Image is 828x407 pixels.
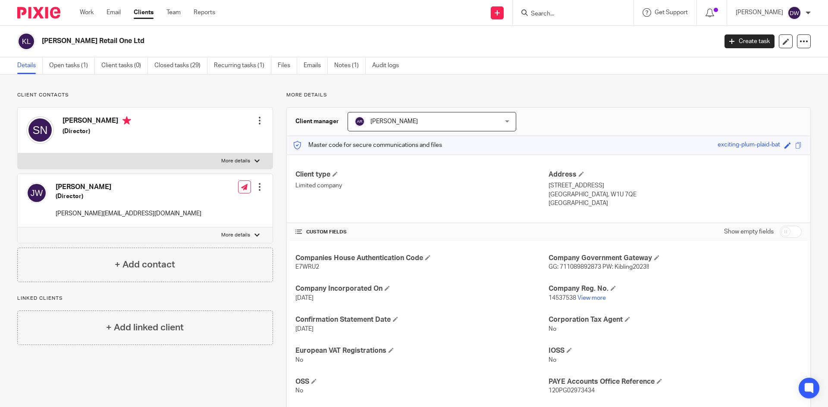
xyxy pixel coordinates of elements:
[293,141,442,149] p: Master code for secure communications and files
[295,346,549,355] h4: European VAT Registrations
[549,190,802,199] p: [GEOGRAPHIC_DATA], W1U 7QE
[115,258,175,271] h4: + Add contact
[278,57,297,74] a: Files
[787,6,801,20] img: svg%3E
[154,57,207,74] a: Closed tasks (29)
[107,8,121,17] a: Email
[295,254,549,263] h4: Companies House Authentication Code
[42,37,577,46] h2: [PERSON_NAME] Retail One Ltd
[166,8,181,17] a: Team
[17,92,273,99] p: Client contacts
[295,357,303,363] span: No
[334,57,366,74] a: Notes (1)
[17,32,35,50] img: svg%3E
[549,377,802,386] h4: PAYE Accounts Office Reference
[214,57,271,74] a: Recurring tasks (1)
[354,116,365,127] img: svg%3E
[56,209,201,218] p: [PERSON_NAME][EMAIL_ADDRESS][DOMAIN_NAME]
[221,158,250,165] p: More details
[26,116,54,144] img: svg%3E
[549,264,649,270] span: GG: 711089892873 PW: Kibling2023!!
[134,8,154,17] a: Clients
[549,284,802,293] h4: Company Reg. No.
[80,8,94,17] a: Work
[655,9,688,16] span: Get Support
[56,192,201,201] h5: (Director)
[26,183,47,203] img: svg%3E
[295,377,549,386] h4: OSS
[49,57,95,74] a: Open tasks (1)
[63,116,131,127] h4: [PERSON_NAME]
[549,254,802,263] h4: Company Government Gateway
[304,57,328,74] a: Emails
[295,315,549,324] h4: Confirmation Statement Date
[295,181,549,190] p: Limited company
[17,7,60,19] img: Pixie
[577,295,606,301] a: View more
[56,183,201,192] h4: [PERSON_NAME]
[549,199,802,208] p: [GEOGRAPHIC_DATA]
[17,295,273,302] p: Linked clients
[549,181,802,190] p: [STREET_ADDRESS]
[295,264,319,270] span: E7WRU2
[295,117,339,126] h3: Client manager
[63,127,131,136] h5: (Director)
[286,92,811,99] p: More details
[736,8,783,17] p: [PERSON_NAME]
[549,295,576,301] span: 14537538
[370,118,418,124] span: [PERSON_NAME]
[549,346,802,355] h4: IOSS
[549,388,595,394] span: 120PG02973434
[221,232,250,239] p: More details
[724,34,775,48] a: Create task
[295,170,549,179] h4: Client type
[718,140,780,150] div: exciting-plum-plaid-bat
[295,284,549,293] h4: Company Incorporated On
[549,326,556,332] span: No
[295,388,303,394] span: No
[101,57,148,74] a: Client tasks (0)
[549,315,802,324] h4: Corporation Tax Agent
[549,170,802,179] h4: Address
[530,10,608,18] input: Search
[194,8,215,17] a: Reports
[372,57,405,74] a: Audit logs
[724,227,774,236] label: Show empty fields
[17,57,43,74] a: Details
[106,321,184,334] h4: + Add linked client
[295,326,314,332] span: [DATE]
[549,357,556,363] span: No
[295,229,549,236] h4: CUSTOM FIELDS
[122,116,131,125] i: Primary
[295,295,314,301] span: [DATE]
